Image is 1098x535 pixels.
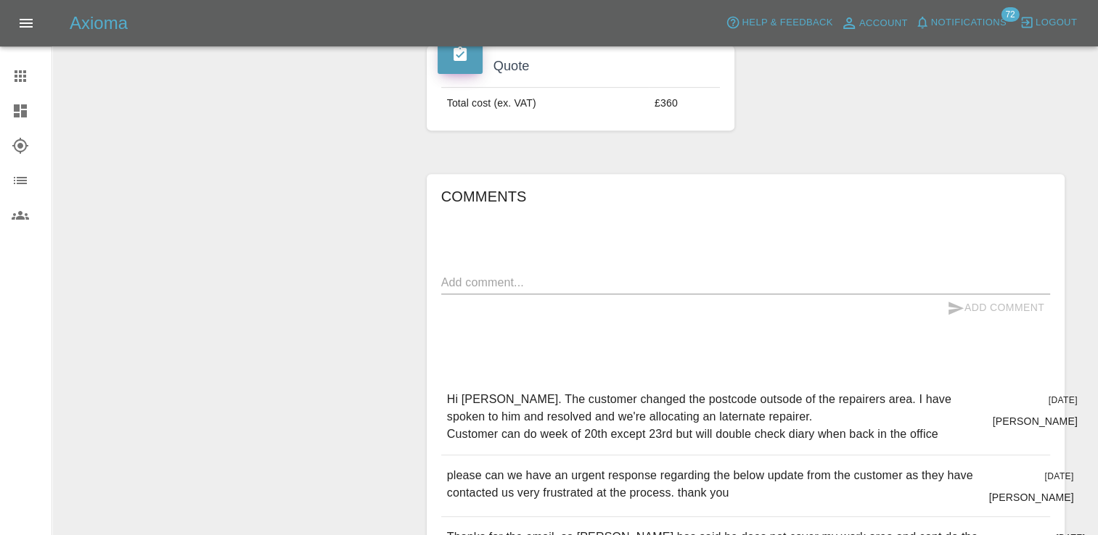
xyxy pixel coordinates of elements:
h6: Comments [441,185,1050,208]
button: Notifications [911,12,1010,34]
span: Help & Feedback [742,14,832,31]
td: £360 [649,88,720,120]
p: [PERSON_NAME] [993,414,1078,428]
p: [PERSON_NAME] [988,490,1073,505]
button: Logout [1016,12,1081,34]
button: Open drawer [9,6,44,41]
span: Account [859,15,908,32]
span: [DATE] [1049,395,1078,405]
span: Logout [1036,14,1077,31]
h5: Axioma [70,12,128,35]
button: Help & Feedback [722,12,836,34]
span: Notifications [931,14,1007,31]
span: [DATE] [1044,471,1073,481]
span: 72 [1001,7,1019,22]
a: Account [837,12,911,35]
td: Total cost (ex. VAT) [441,88,649,120]
p: please can we have an urgent response regarding the below update from the customer as they have c... [447,467,978,502]
h4: Quote [438,57,724,76]
p: Hi [PERSON_NAME]. The customer changed the postcode outsode of the repairers area. I have spoken ... [447,391,981,443]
